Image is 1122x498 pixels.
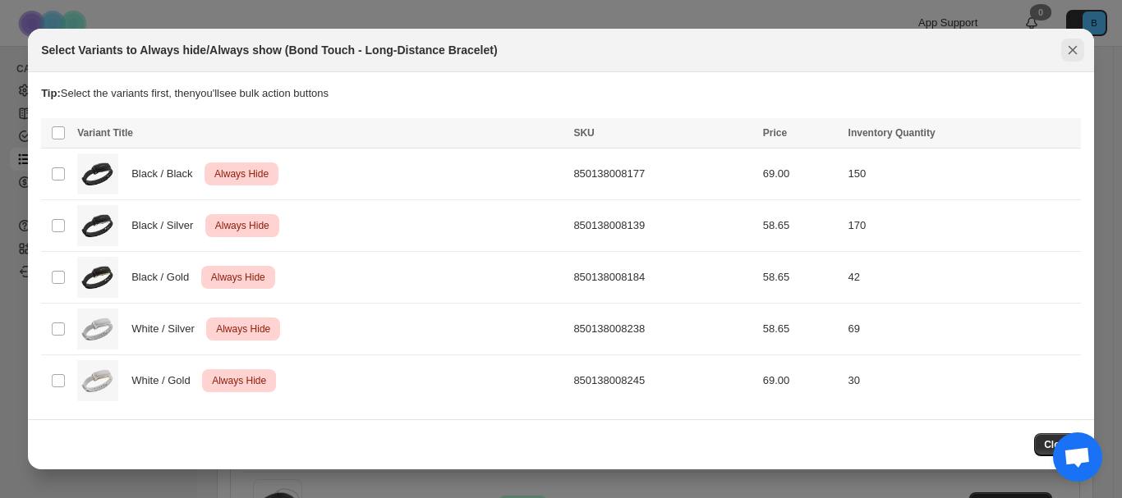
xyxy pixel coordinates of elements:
[758,355,844,407] td: 69.00
[77,308,118,350] img: bt-w-silver-main_e3bf171d-b71b-4f75-8313-c5595a3e4ed8.png
[77,127,133,139] span: Variant Title
[848,127,936,139] span: Inventory Quantity
[41,87,61,99] strong: Tip:
[41,42,497,58] h2: Select Variants to Always hide/Always show (Bond Touch - Long-Distance Bracelet)
[131,321,203,337] span: White / Silver
[758,304,844,355] td: 58.65
[844,355,1081,407] td: 30
[131,269,198,286] span: Black / Gold
[568,355,757,407] td: 850138008245
[77,205,118,246] img: bt-silver-main_39693fbf-96db-4b84-9c72-99bffcc7c60c.png
[758,148,844,200] td: 69.00
[209,371,269,391] span: Always Hide
[758,252,844,304] td: 58.65
[573,127,594,139] span: SKU
[844,304,1081,355] td: 69
[131,217,202,234] span: Black / Silver
[77,153,118,194] img: bt-black-main_bb2d6d9e-8d6f-4870-9b36-f897705a71c8.png
[568,252,757,304] td: 850138008184
[1061,39,1084,62] button: Close
[131,166,201,182] span: Black / Black
[211,164,272,184] span: Always Hide
[77,257,118,298] img: bt-gold-main.png
[844,252,1081,304] td: 42
[568,148,757,200] td: 850138008177
[1044,438,1071,451] span: Close
[77,360,118,401] img: bt-w-gold-main_14224870-1291-4387-b9cb-d3b218730080.png
[763,127,787,139] span: Price
[568,304,757,355] td: 850138008238
[844,200,1081,252] td: 170
[213,319,274,339] span: Always Hide
[758,200,844,252] td: 58.65
[568,200,757,252] td: 850138008139
[1034,433,1081,456] button: Close
[41,85,1081,102] p: Select the variants first, then you'll see bulk action buttons
[208,267,269,287] span: Always Hide
[131,372,199,389] span: White / Gold
[1053,432,1102,482] div: Open chat
[212,216,273,235] span: Always Hide
[844,148,1081,200] td: 150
